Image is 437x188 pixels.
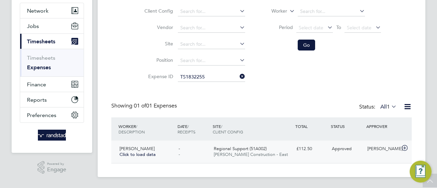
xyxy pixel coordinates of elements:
img: randstad-logo-retina.png [38,130,66,141]
span: [PERSON_NAME] [119,146,155,151]
span: Reports [27,97,47,103]
label: Expense ID [142,73,173,79]
span: - [179,146,180,151]
label: Position [142,57,173,63]
label: All [380,103,397,110]
button: Finance [20,77,84,92]
label: Worker [256,8,287,15]
span: To [334,23,343,32]
div: SITE [211,120,294,138]
a: Expenses [27,64,51,71]
span: Finance [27,81,46,88]
div: STATUS [329,120,365,132]
span: Network [27,8,48,14]
button: Jobs [20,18,84,33]
label: Vendor [142,24,173,30]
div: TOTAL [294,120,329,132]
label: Client Config [142,8,173,14]
span: Select date [347,25,371,31]
span: Engage [47,167,66,173]
span: Jobs [27,23,39,29]
span: Approved [332,146,352,151]
span: / [136,124,137,129]
span: Preferences [27,112,56,118]
input: Search for... [178,7,245,16]
div: Timesheets [20,49,84,76]
span: DESCRIPTION [118,129,145,134]
label: Site [142,41,173,47]
input: Search for... [178,40,245,49]
div: DATE [176,120,211,138]
div: Showing [111,102,178,110]
div: APPROVER [365,120,400,132]
span: CLIENT CONFIG [213,129,243,134]
a: Powered byEngage [38,161,67,174]
button: Network [20,3,84,18]
span: - [179,151,180,157]
span: Powered by [47,161,66,167]
span: 01 Expenses [134,102,177,109]
span: 1 [387,103,390,110]
a: Timesheets [27,55,55,61]
div: £112.50 [294,143,329,155]
input: Search for... [178,56,245,66]
div: WORKER [117,120,176,138]
button: Preferences [20,107,84,122]
span: RECEIPTS [178,129,196,134]
button: Reports [20,92,84,107]
input: Search for... [178,72,245,82]
span: Click to load data [119,151,156,157]
input: Search for... [178,23,245,33]
span: Timesheets [27,38,55,45]
button: Engage Resource Center [410,161,432,183]
a: Go to home page [20,130,84,141]
div: Status: [359,102,398,112]
span: Select date [299,25,323,31]
label: Period [262,24,293,30]
span: [PERSON_NAME] Construction - East [214,151,288,157]
button: Go [298,40,315,50]
span: / [221,124,222,129]
span: / [187,124,189,129]
span: Regional Support (51A002) [214,146,267,151]
button: Timesheets [20,34,84,49]
input: Search for... [298,7,365,16]
span: 01 of [134,102,146,109]
div: [PERSON_NAME] [365,143,400,155]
